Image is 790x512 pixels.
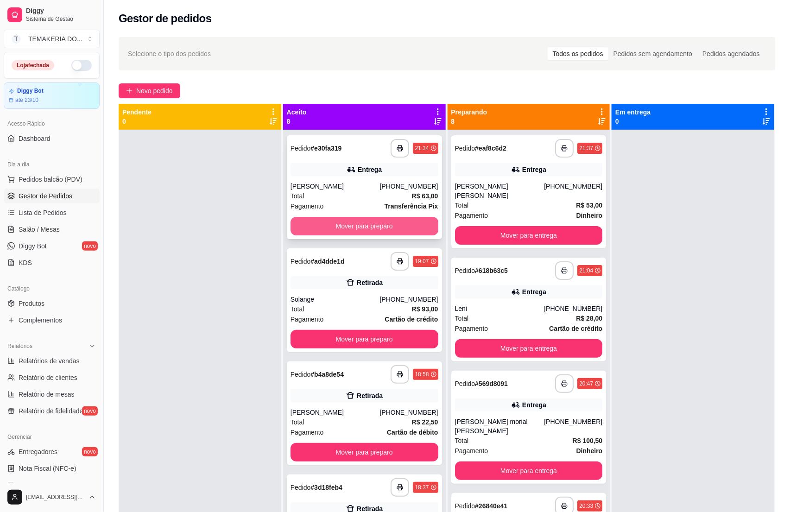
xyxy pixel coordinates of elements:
span: Dashboard [19,134,51,143]
div: 21:04 [579,267,593,274]
div: 21:34 [415,145,429,152]
span: Pagamento [291,201,324,211]
span: Relatórios de vendas [19,356,80,366]
div: [PERSON_NAME] [291,408,380,417]
span: T [12,34,21,44]
span: Relatório de clientes [19,373,77,382]
div: Dia a dia [4,157,100,172]
span: Sistema de Gestão [26,15,96,23]
strong: R$ 28,00 [576,315,602,322]
span: Total [455,200,469,210]
strong: Transferência Pix [385,202,438,210]
div: Acesso Rápido [4,116,100,131]
span: KDS [19,258,32,267]
div: [PERSON_NAME] [PERSON_NAME] [455,182,544,200]
div: [PHONE_NUMBER] [379,408,438,417]
div: Retirada [357,278,383,287]
div: 21:37 [579,145,593,152]
a: Nota Fiscal (NFC-e) [4,461,100,476]
div: TEMAKERIA DO ... [28,34,82,44]
p: Aceito [287,107,307,117]
a: DiggySistema de Gestão [4,4,100,26]
span: Total [455,436,469,446]
span: Gestor de Pedidos [19,191,72,201]
span: Relatórios [7,342,32,350]
span: Pedido [455,380,475,387]
div: Entrega [358,165,382,174]
a: Relatório de clientes [4,370,100,385]
span: Pedido [291,371,311,378]
strong: Dinheiro [576,447,602,455]
div: [PHONE_NUMBER] [379,295,438,304]
span: Pagamento [455,210,488,221]
div: Gerenciar [4,430,100,444]
p: Pendente [122,107,152,117]
div: 18:58 [415,371,429,378]
button: Mover para preparo [291,217,438,235]
button: Mover para entrega [455,461,603,480]
span: Selecione o tipo dos pedidos [128,49,211,59]
button: Mover para preparo [291,330,438,348]
button: Mover para entrega [455,339,603,358]
a: Gestor de Pedidos [4,189,100,203]
div: [PHONE_NUMBER] [379,182,438,191]
a: Salão / Mesas [4,222,100,237]
span: Pedido [455,502,475,510]
strong: R$ 93,00 [412,305,438,313]
div: Entrega [522,400,546,410]
a: Diggy Botaté 23/10 [4,82,100,109]
strong: # 618b63c5 [475,267,508,274]
article: Diggy Bot [17,88,44,95]
strong: # b4a8de54 [310,371,344,378]
a: Relatório de mesas [4,387,100,402]
div: Catálogo [4,281,100,296]
strong: R$ 100,50 [573,437,603,444]
span: Pedidos balcão (PDV) [19,175,82,184]
div: [PHONE_NUMBER] [544,182,602,200]
strong: # ad4dde1d [310,258,344,265]
strong: R$ 53,00 [576,202,602,209]
button: Select a team [4,30,100,48]
div: 20:33 [579,502,593,510]
article: até 23/10 [15,96,38,104]
span: Complementos [19,316,62,325]
div: [PHONE_NUMBER] [544,417,602,436]
button: [EMAIL_ADDRESS][DOMAIN_NAME] [4,486,100,508]
span: Total [291,191,304,201]
span: Pedido [291,258,311,265]
div: Pedidos agendados [697,47,765,60]
strong: # e30fa319 [310,145,341,152]
strong: Dinheiro [576,212,602,219]
div: Entrega [522,165,546,174]
span: Diggy [26,7,96,15]
p: 0 [122,117,152,126]
span: Pagamento [291,427,324,437]
strong: Cartão de crédito [385,316,438,323]
div: Retirada [357,391,383,400]
div: 19:07 [415,258,429,265]
div: [PERSON_NAME] morial [PERSON_NAME] [455,417,544,436]
span: Relatório de mesas [19,390,75,399]
button: Pedidos balcão (PDV) [4,172,100,187]
span: Pedido [291,484,311,491]
p: 0 [615,117,651,126]
span: Pedido [455,145,475,152]
div: Leni [455,304,544,313]
span: [EMAIL_ADDRESS][DOMAIN_NAME] [26,493,85,501]
div: 18:37 [415,484,429,491]
div: [PERSON_NAME] [291,182,380,191]
p: 8 [451,117,487,126]
div: Pedidos sem agendamento [608,47,697,60]
span: Total [291,417,304,427]
span: Pagamento [291,314,324,324]
a: Dashboard [4,131,100,146]
a: Produtos [4,296,100,311]
strong: R$ 22,50 [412,418,438,426]
button: Alterar Status [71,60,92,71]
a: Diggy Botnovo [4,239,100,253]
span: Entregadores [19,447,57,456]
span: Pedido [455,267,475,274]
strong: # eaf8c6d2 [475,145,506,152]
span: Novo pedido [136,86,173,96]
a: Relatório de fidelidadenovo [4,404,100,418]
